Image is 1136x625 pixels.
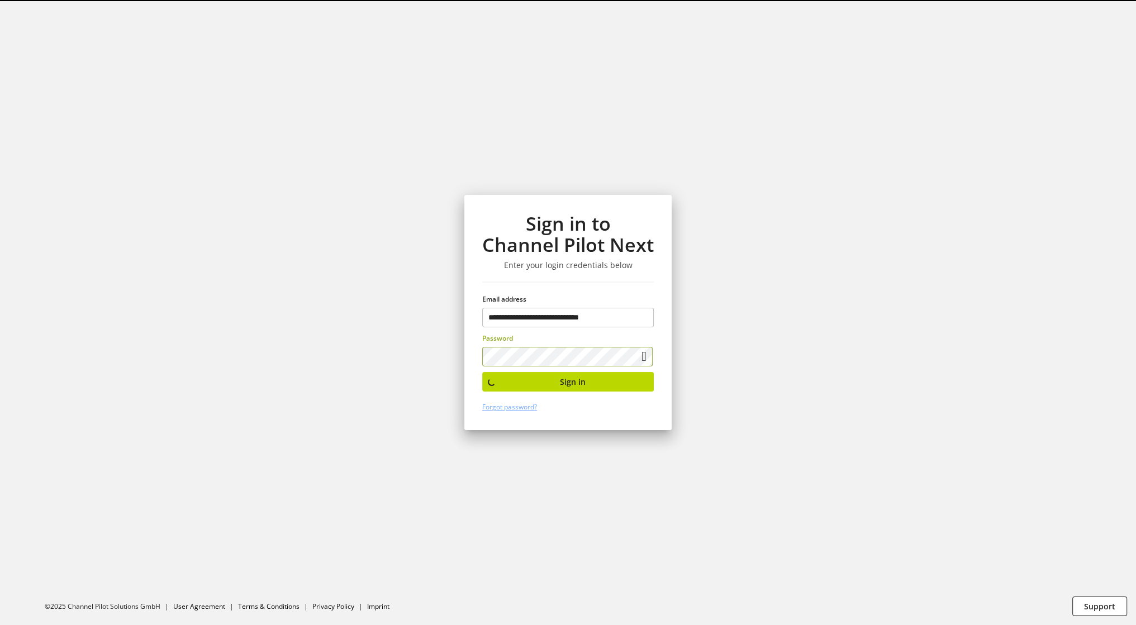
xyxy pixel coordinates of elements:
a: User Agreement [173,602,225,611]
span: Email address [482,294,526,304]
span: Support [1084,600,1115,612]
li: ©2025 Channel Pilot Solutions GmbH [45,602,173,612]
a: Imprint [367,602,389,611]
span: Password [482,333,513,343]
h3: Enter your login credentials below [482,260,654,270]
h1: Sign in to Channel Pilot Next [482,213,654,256]
a: Terms & Conditions [238,602,300,611]
a: Privacy Policy [312,602,354,611]
a: Forgot password? [482,402,537,412]
button: Support [1072,597,1127,616]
